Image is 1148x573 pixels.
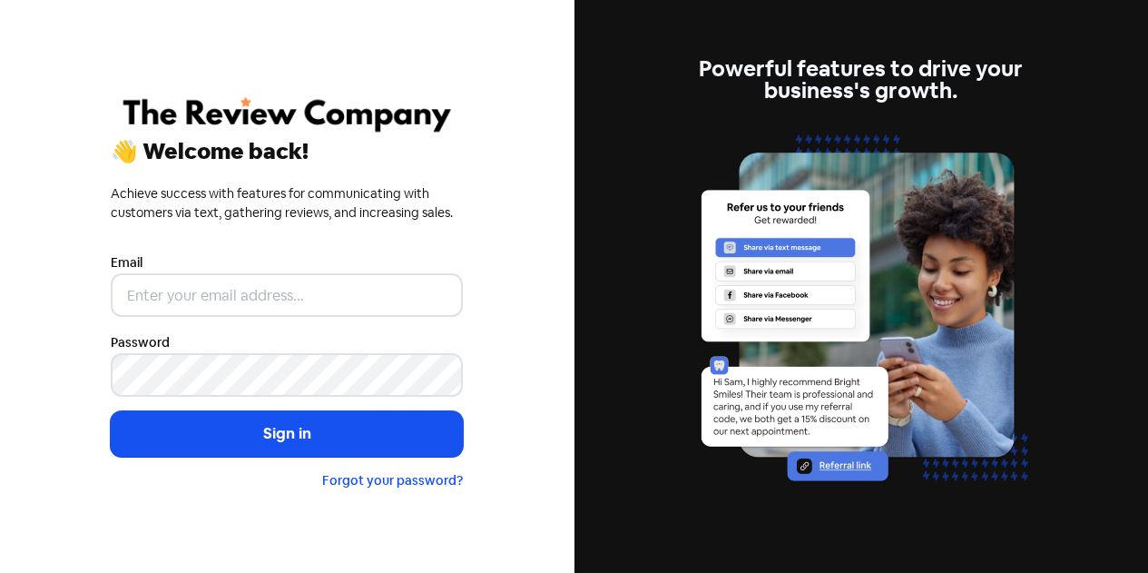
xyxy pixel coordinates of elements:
[685,123,1037,515] img: referrals
[111,141,463,163] div: 👋 Welcome back!
[111,273,463,317] input: Enter your email address...
[111,184,463,222] div: Achieve success with features for communicating with customers via text, gathering reviews, and i...
[685,58,1037,102] div: Powerful features to drive your business's growth.
[111,333,170,352] label: Password
[322,472,463,489] a: Forgot your password?
[111,411,463,457] button: Sign in
[111,253,142,272] label: Email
